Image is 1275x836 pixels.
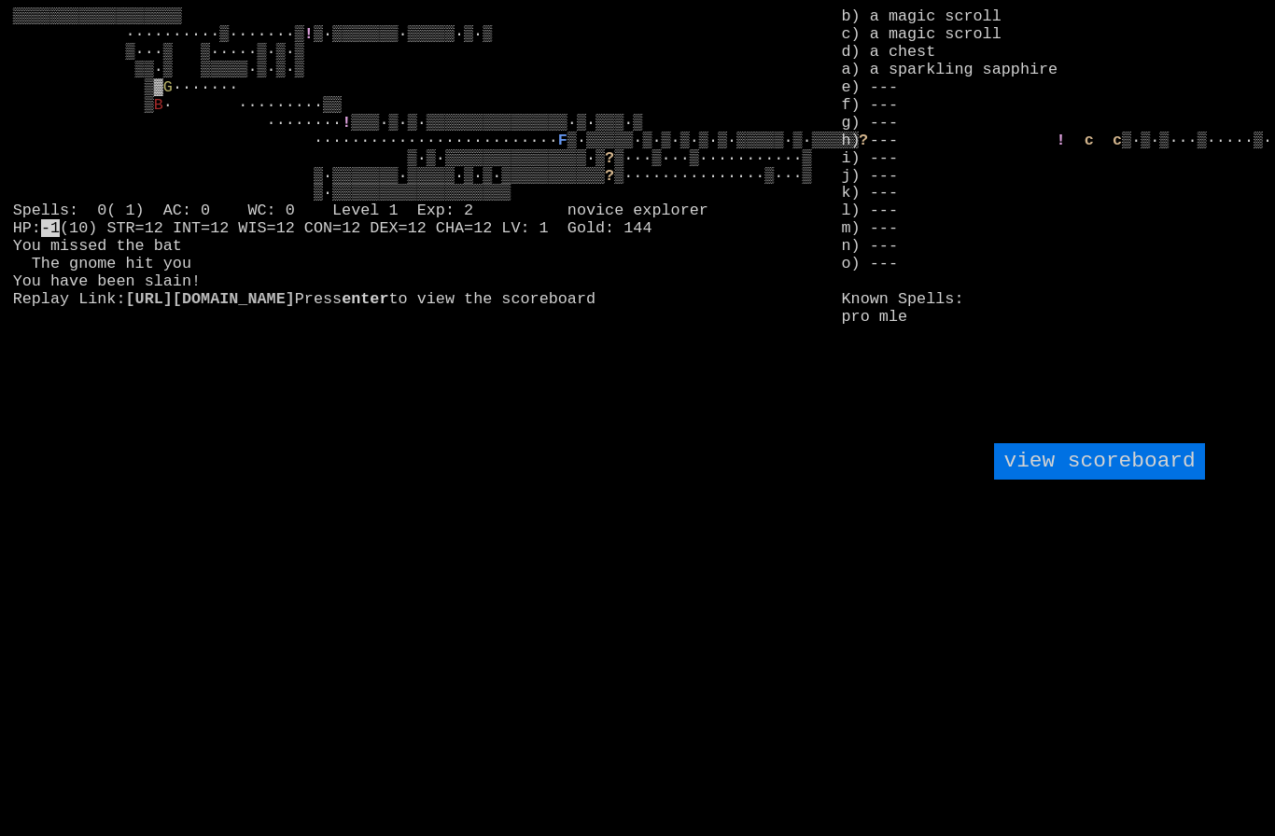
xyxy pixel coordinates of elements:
[163,78,173,96] font: G
[13,8,817,426] larn: ▒▒▒▒▒▒▒▒▒▒▒▒▒▒▒▒▒▒ ··········▒·······▒ ▒·▒▒▒▒▒▒▒·▒▒▒▒▒·▒·▒ ▒···▒ ▒·····▒·▒·▒ ▒▒·▒ ▒▒▒▒▒·▒·▒·▒ ▒▓ ...
[842,8,1263,259] stats: b) a magic scroll c) a magic scroll d) a chest a) a sparkling sapphire e) --- f) --- g) --- h) --...
[605,167,614,185] font: ?
[304,25,314,43] font: !
[342,290,388,308] b: enter
[41,219,60,237] mark: -1
[154,96,163,114] font: B
[558,132,567,149] font: F
[342,114,351,132] font: !
[994,443,1204,480] input: view scoreboard
[126,290,295,308] a: [URL][DOMAIN_NAME]
[605,149,614,167] font: ?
